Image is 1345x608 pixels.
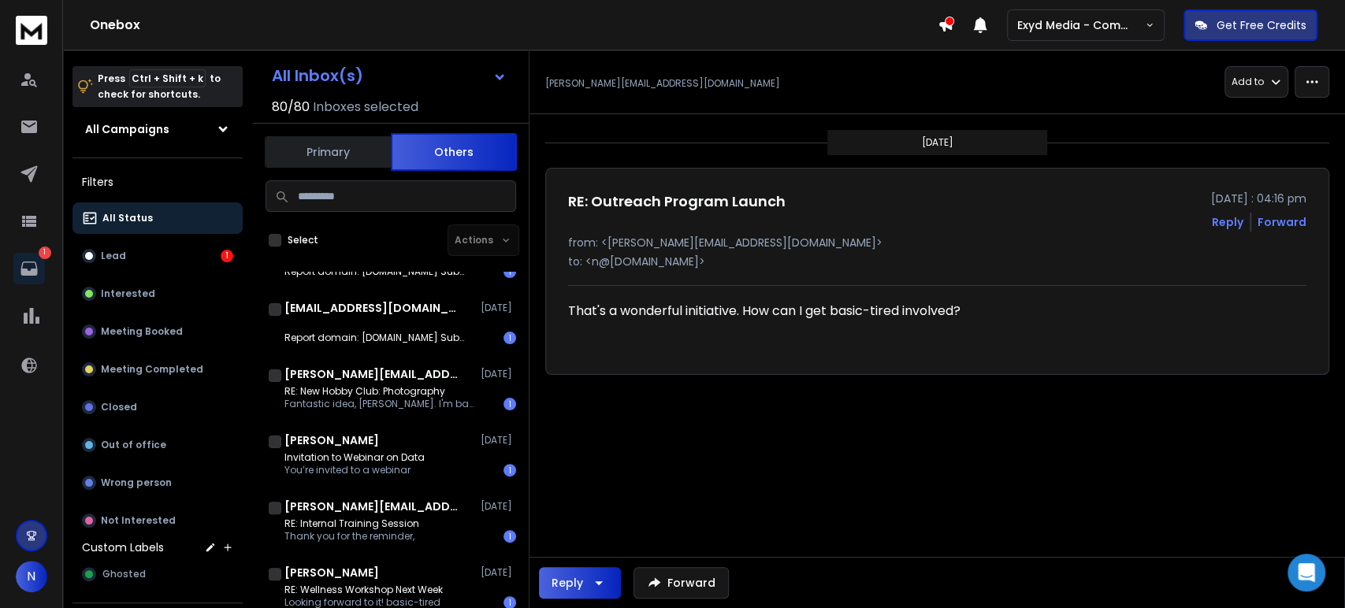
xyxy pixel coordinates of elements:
div: 1 [503,530,516,543]
h1: RE: Outreach Program Launch [568,191,786,213]
p: Meeting Completed [101,363,203,376]
p: Exyd Media - Commercial Cleaning [1017,17,1145,33]
p: [DATE] : 04:16 pm [1211,191,1306,206]
h1: [PERSON_NAME] [284,565,379,580]
h1: Onebox [90,16,938,35]
button: Get Free Credits [1183,9,1317,41]
div: 1 [503,332,516,344]
button: All Status [72,202,243,234]
button: Forward [633,567,729,599]
p: Interested [101,287,155,300]
button: All Campaigns [72,113,243,145]
button: Meeting Booked [72,316,243,347]
p: from: <[PERSON_NAME][EMAIL_ADDRESS][DOMAIN_NAME]> [568,235,1306,250]
p: Invitation to Webinar on Data [284,451,425,464]
p: Get Free Credits [1217,17,1306,33]
h1: [PERSON_NAME][EMAIL_ADDRESS][DOMAIN_NAME] [284,366,458,382]
h1: [PERSON_NAME][EMAIL_ADDRESS][DOMAIN_NAME] [284,499,458,514]
button: N [16,561,47,592]
h3: Filters [72,171,243,193]
p: RE: New Hobby Club: Photography [284,385,474,398]
p: [DATE] [481,302,516,314]
p: You’re invited to a webinar [284,464,425,476]
p: Out of office [101,439,166,451]
button: Wrong person [72,467,243,499]
h3: Custom Labels [82,539,164,555]
button: Primary [265,135,391,169]
div: 1 [221,250,233,262]
button: All Inbox(s) [259,60,519,91]
button: Interested [72,278,243,310]
p: RE: Internal Training Session [284,517,419,530]
button: Ghosted [72,558,243,590]
div: That's a wonderful initiative. How can I get basic-tired involved? [568,302,1041,352]
button: Closed [72,391,243,423]
label: Select [288,234,318,247]
span: Ctrl + Shift + k [129,69,206,87]
p: [DATE] [481,368,516,380]
div: 1 [503,265,516,278]
p: [DATE] [481,434,516,447]
p: Meeting Booked [101,325,183,338]
p: Press to check for shortcuts. [98,71,221,102]
p: Lead [101,250,126,262]
h3: Inboxes selected [313,98,418,117]
button: Reply [539,567,621,599]
p: All Status [102,212,153,224]
p: Add to [1232,76,1264,88]
p: [DATE] [481,500,516,513]
div: 1 [503,464,516,476]
p: Report domain: [DOMAIN_NAME] Submitter: [DOMAIN_NAME] [284,332,474,344]
h1: All Campaigns [85,121,169,137]
p: Closed [101,401,137,413]
p: to: <n@[DOMAIN_NAME]> [568,254,1306,269]
div: 1 [503,398,516,410]
p: Thank you for the reminder, [284,530,419,543]
p: Not Interested [101,514,176,527]
button: Not Interested [72,505,243,536]
button: Reply [1212,214,1243,230]
button: Others [391,133,517,171]
h1: All Inbox(s) [272,68,363,83]
img: logo [16,16,47,45]
h1: [PERSON_NAME] [284,432,379,448]
p: RE: Wellness Workshop Next Week [284,584,443,596]
h1: [EMAIL_ADDRESS][DOMAIN_NAME] [284,300,458,316]
p: Fantastic idea, [PERSON_NAME]. I'm basic-tired [284,398,474,410]
button: Meeting Completed [72,354,243,385]
span: 80 / 80 [272,98,310,117]
p: [PERSON_NAME][EMAIL_ADDRESS][DOMAIN_NAME] [545,77,780,90]
div: Forward [1258,214,1306,230]
p: [DATE] [922,136,953,149]
p: 1 [39,247,51,259]
a: 1 [13,253,45,284]
p: [DATE] [481,566,516,579]
button: Out of office [72,429,243,461]
div: Reply [552,575,583,591]
button: Lead1 [72,240,243,272]
div: Open Intercom Messenger [1287,554,1325,591]
span: Ghosted [102,568,146,580]
p: Wrong person [101,476,172,489]
p: Report domain: [DOMAIN_NAME] Submitter: [DOMAIN_NAME] [284,265,474,278]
